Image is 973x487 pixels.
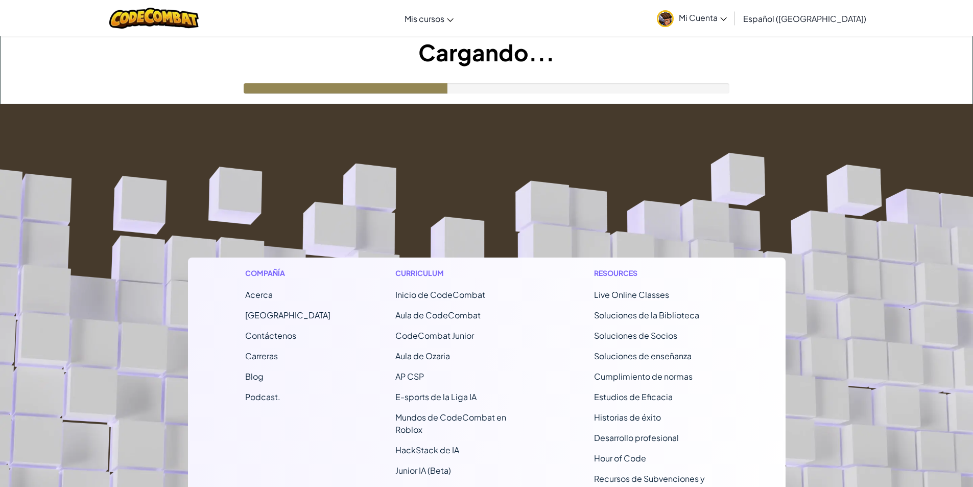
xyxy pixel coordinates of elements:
[395,371,424,382] a: AP CSP
[395,268,530,279] h1: Curriculum
[594,268,728,279] h1: Resources
[594,330,677,341] a: Soluciones de Socios
[245,310,330,320] a: [GEOGRAPHIC_DATA]
[594,412,661,423] a: Historias de éxito
[245,391,280,402] a: Podcast.
[399,5,459,32] a: Mis cursos
[405,13,444,24] span: Mis cursos
[594,289,669,300] a: Live Online Classes
[1,36,972,68] h1: Cargando...
[738,5,871,32] a: Español ([GEOGRAPHIC_DATA])
[395,289,485,300] span: Inicio de CodeCombat
[245,268,330,279] h1: Compañía
[657,10,674,27] img: avatar
[594,351,692,361] a: Soluciones de enseñanza
[679,12,727,23] span: Mi Cuenta
[395,445,459,455] a: HackStack de IA
[594,371,693,382] a: Cumplimiento de normas
[594,453,646,463] a: Hour of Code
[395,412,506,435] a: Mundos de CodeCombat en Roblox
[395,310,481,320] a: Aula de CodeCombat
[109,8,199,29] img: CodeCombat logo
[245,330,296,341] span: Contáctenos
[245,371,264,382] a: Blog
[395,351,450,361] a: Aula de Ozaria
[743,13,866,24] span: Español ([GEOGRAPHIC_DATA])
[395,465,451,476] a: Junior IA (Beta)
[245,351,278,361] a: Carreras
[594,432,679,443] a: Desarrollo profesional
[594,310,699,320] a: Soluciones de la Biblioteca
[652,2,732,34] a: Mi Cuenta
[245,289,273,300] a: Acerca
[395,391,477,402] a: E-sports de la Liga IA
[594,391,673,402] a: Estudios de Eficacia
[395,330,474,341] a: CodeCombat Junior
